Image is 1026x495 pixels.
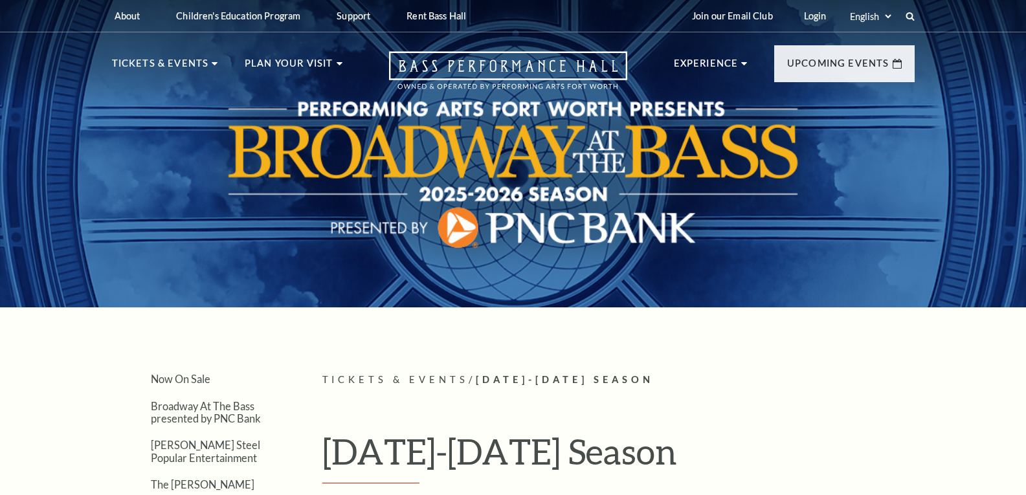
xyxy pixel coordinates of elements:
a: The [PERSON_NAME] [151,478,254,490]
p: Tickets & Events [112,56,209,79]
p: Rent Bass Hall [407,10,466,21]
p: Support [337,10,370,21]
a: Broadway At The Bass presented by PNC Bank [151,400,261,424]
p: Children's Education Program [176,10,300,21]
p: Plan Your Visit [245,56,333,79]
a: Now On Sale [151,373,210,385]
span: [DATE]-[DATE] Season [476,374,654,385]
p: / [322,372,915,388]
h1: [DATE]-[DATE] Season [322,430,915,483]
a: [PERSON_NAME] Steel Popular Entertainment [151,439,260,463]
select: Select: [847,10,893,23]
p: About [115,10,140,21]
span: Tickets & Events [322,374,469,385]
p: Experience [674,56,739,79]
p: Upcoming Events [787,56,889,79]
